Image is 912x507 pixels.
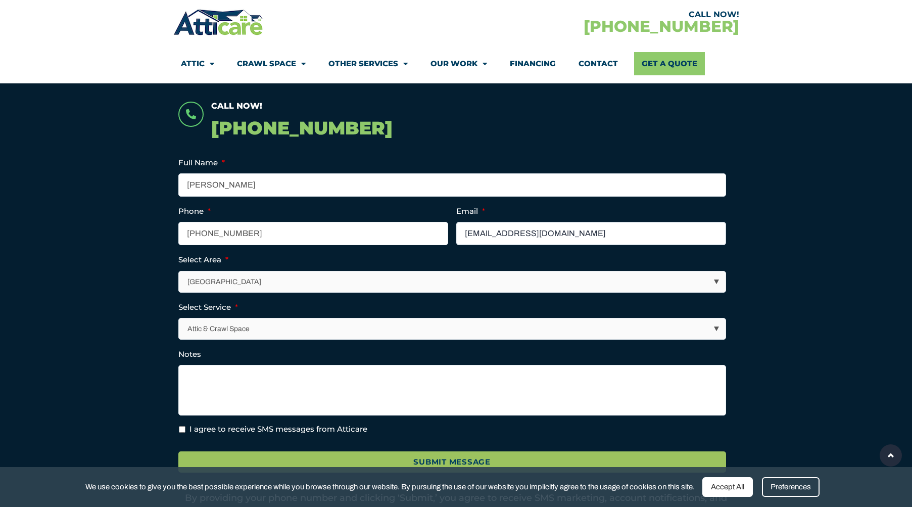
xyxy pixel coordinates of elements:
[178,302,238,312] label: Select Service
[178,255,228,265] label: Select Area
[579,52,618,75] a: Contact
[456,206,485,216] label: Email
[510,52,556,75] a: Financing
[178,158,225,168] label: Full Name
[85,481,695,493] span: We use cookies to give you the best possible experience while you browse through our website. By ...
[178,206,211,216] label: Phone
[189,424,367,435] label: I agree to receive SMS messages from Atticare
[178,451,726,473] input: Submit Message
[211,101,262,111] span: Call Now!
[634,52,705,75] a: Get A Quote
[328,52,408,75] a: Other Services
[456,11,739,19] div: CALL NOW!
[702,477,753,497] div: Accept All
[430,52,487,75] a: Our Work
[181,52,732,75] nav: Menu
[181,52,214,75] a: Attic
[762,477,820,497] div: Preferences
[237,52,306,75] a: Crawl Space
[178,349,201,359] label: Notes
